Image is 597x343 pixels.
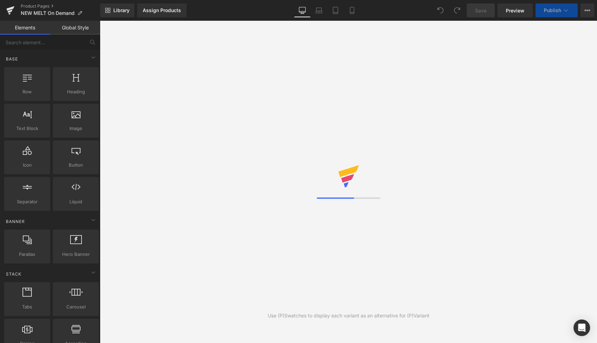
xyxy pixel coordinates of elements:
span: Heading [55,88,97,95]
span: Preview [506,7,524,14]
span: Publish [544,8,561,13]
a: Preview [497,3,533,17]
span: Save [475,7,486,14]
span: Carousel [55,303,97,310]
span: Stack [5,271,22,277]
a: Mobile [344,3,360,17]
a: Laptop [311,3,327,17]
a: Tablet [327,3,344,17]
div: Assign Products [143,8,181,13]
span: Library [113,7,130,13]
span: Parallax [6,251,48,258]
a: Global Style [50,21,100,35]
span: Text Block [6,125,48,132]
span: Banner [5,218,26,225]
span: Hero Banner [55,251,97,258]
span: Row [6,88,48,95]
span: Liquid [55,198,97,205]
span: Separator [6,198,48,205]
button: Redo [450,3,464,17]
span: Icon [6,161,48,169]
button: Publish [536,3,578,17]
span: NEW MELT On Demand [21,10,75,16]
a: Product Pages [21,3,100,9]
span: Button [55,161,97,169]
span: Image [55,125,97,132]
a: New Library [100,3,134,17]
div: Use (P)Swatches to display each variant as an alternative for (P)Variant [268,312,429,319]
span: Base [5,56,19,62]
div: Open Intercom Messenger [574,319,590,336]
button: More [580,3,594,17]
span: Tabs [6,303,48,310]
a: Desktop [294,3,311,17]
button: Undo [434,3,447,17]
